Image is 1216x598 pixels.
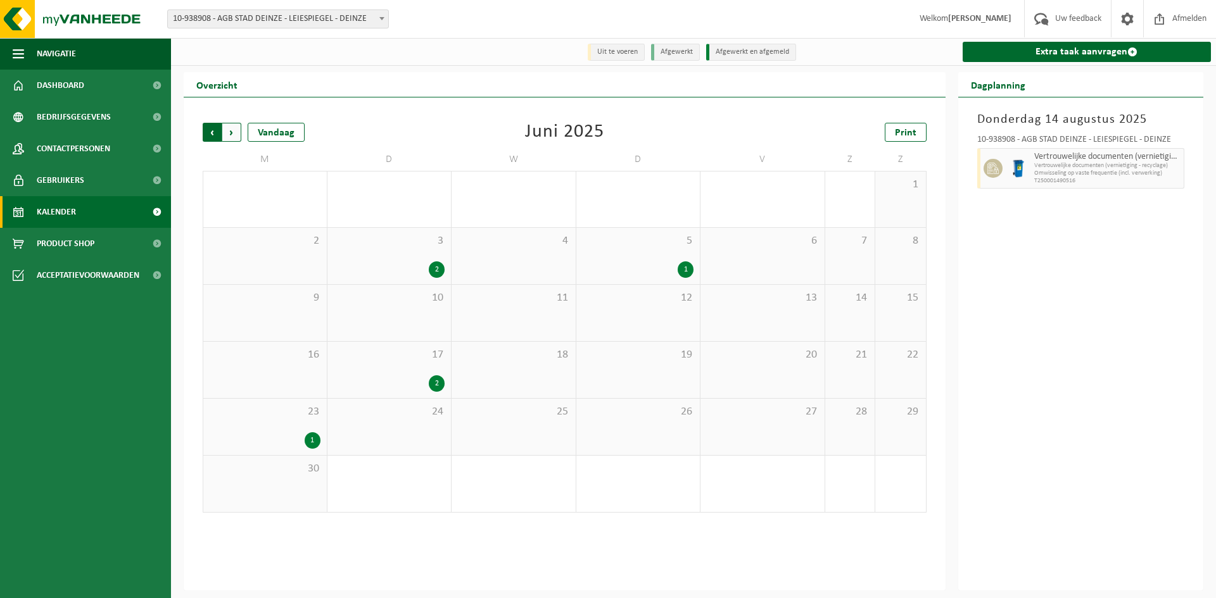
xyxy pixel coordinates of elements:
[1034,152,1181,162] span: Vertrouwelijke documenten (vernietiging - recyclage)
[37,196,76,228] span: Kalender
[583,291,694,305] span: 12
[832,405,869,419] span: 28
[1009,159,1028,178] img: WB-0240-HPE-BE-09
[458,291,569,305] span: 11
[885,123,927,142] a: Print
[882,234,919,248] span: 8
[583,234,694,248] span: 5
[882,178,919,192] span: 1
[948,14,1011,23] strong: [PERSON_NAME]
[958,72,1038,97] h2: Dagplanning
[210,462,320,476] span: 30
[203,123,222,142] span: Vorige
[458,348,569,362] span: 18
[588,44,645,61] li: Uit te voeren
[700,148,825,171] td: V
[825,148,876,171] td: Z
[977,110,1185,129] h3: Donderdag 14 augustus 2025
[248,123,305,142] div: Vandaag
[305,432,320,449] div: 1
[167,9,389,28] span: 10-938908 - AGB STAD DEINZE - LEIESPIEGEL - DEINZE
[651,44,700,61] li: Afgewerkt
[429,375,445,392] div: 2
[210,348,320,362] span: 16
[576,148,701,171] td: D
[706,44,796,61] li: Afgewerkt en afgemeld
[37,259,139,291] span: Acceptatievoorwaarden
[37,101,111,133] span: Bedrijfsgegevens
[210,234,320,248] span: 2
[168,10,388,28] span: 10-938908 - AGB STAD DEINZE - LEIESPIEGEL - DEINZE
[458,405,569,419] span: 25
[882,405,919,419] span: 29
[832,291,869,305] span: 14
[210,405,320,419] span: 23
[832,348,869,362] span: 21
[203,148,327,171] td: M
[707,291,818,305] span: 13
[875,148,926,171] td: Z
[458,234,569,248] span: 4
[707,348,818,362] span: 20
[37,133,110,165] span: Contactpersonen
[707,234,818,248] span: 6
[1034,170,1181,177] span: Omwisseling op vaste frequentie (incl. verwerking)
[583,348,694,362] span: 19
[429,261,445,278] div: 2
[882,348,919,362] span: 22
[37,228,94,259] span: Product Shop
[37,38,76,70] span: Navigatie
[1034,162,1181,170] span: Vertrouwelijke documenten (vernietiging - recyclage)
[583,405,694,419] span: 26
[184,72,250,97] h2: Overzicht
[452,148,576,171] td: W
[210,291,320,305] span: 9
[37,70,84,101] span: Dashboard
[963,42,1212,62] a: Extra taak aanvragen
[678,261,693,278] div: 1
[882,291,919,305] span: 15
[525,123,604,142] div: Juni 2025
[334,291,445,305] span: 10
[334,348,445,362] span: 17
[977,135,1185,148] div: 10-938908 - AGB STAD DEINZE - LEIESPIEGEL - DEINZE
[37,165,84,196] span: Gebruikers
[895,128,916,138] span: Print
[222,123,241,142] span: Volgende
[334,405,445,419] span: 24
[832,234,869,248] span: 7
[707,405,818,419] span: 27
[334,234,445,248] span: 3
[327,148,452,171] td: D
[1034,177,1181,185] span: T250001490516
